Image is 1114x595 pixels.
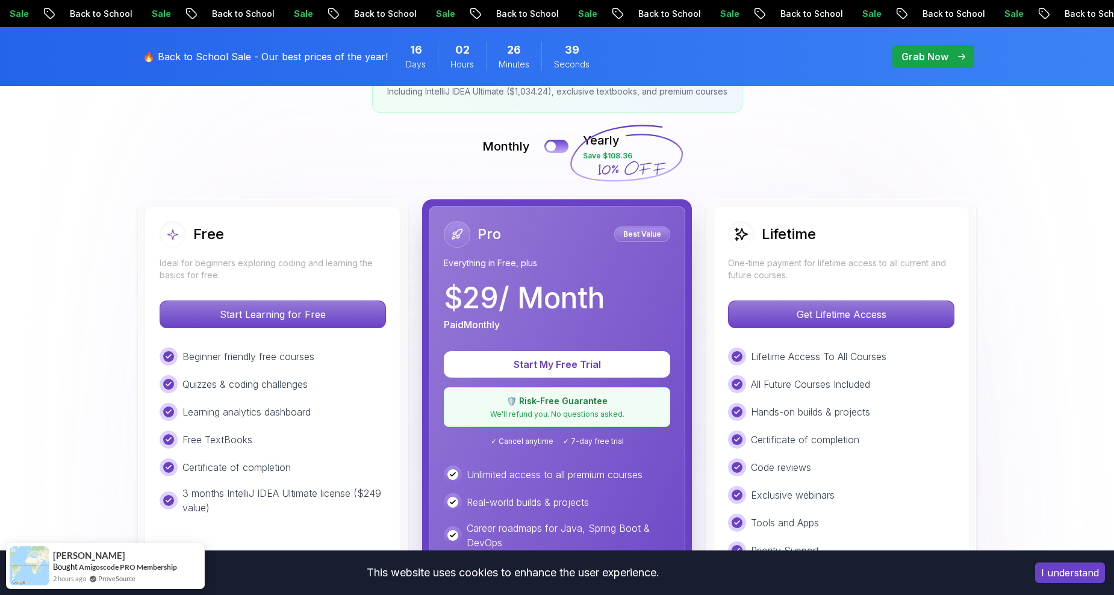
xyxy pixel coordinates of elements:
div: This website uses cookies to enhance the user experience. [9,559,1017,586]
p: 🛡️ Risk-Free Guarantee [452,395,662,407]
span: Days [406,58,426,70]
p: Exclusive webinars [751,488,835,502]
p: Back to School [959,8,1041,20]
a: Get Lifetime Access [728,308,954,320]
p: Hands-on builds & projects [751,405,870,419]
p: Back to School [532,8,614,20]
p: Priority Support [751,543,819,558]
p: 🔥 Back to School Sale - Our best prices of the year! [143,49,388,64]
p: All Future Courses Included [751,377,870,391]
p: Everything in Free, plus [444,257,670,269]
span: 2 Hours [455,42,470,58]
p: Start My Free Trial [458,357,656,372]
button: Accept cookies [1035,562,1105,583]
span: [PERSON_NAME] [53,550,125,561]
span: Bought [53,562,78,572]
a: Amigoscode PRO Membership [79,562,177,572]
h2: Pro [478,225,501,244]
span: Minutes [499,58,529,70]
p: Sale [330,8,369,20]
p: Start Learning for Free [160,301,385,328]
p: Back to School [248,8,330,20]
p: Beginner friendly free courses [182,349,314,364]
span: Hours [450,58,474,70]
p: Back to School [390,8,472,20]
p: Best Value [616,228,668,240]
a: ProveSource [98,573,135,584]
p: Career roadmaps for Java, Spring Boot & DevOps [467,521,670,550]
p: Sale [1041,8,1079,20]
p: Unlimited access to all premium courses [467,467,643,482]
p: Certificate of completion [182,460,291,475]
span: ✓ 7-day free trial [563,437,624,446]
p: Ideal for beginners exploring coding and learning the basics for free. [160,257,386,281]
button: Get Lifetime Access [728,301,954,328]
p: Get Lifetime Access [729,301,954,328]
p: Including IntelliJ IDEA Ultimate ($1,034.24), exclusive textbooks, and premium courses [387,86,727,98]
p: Code reviews [751,460,811,475]
h2: Lifetime [762,225,816,244]
p: Back to School [817,8,898,20]
p: Lifetime Access To All Courses [751,349,886,364]
p: Monthly [482,138,530,155]
h2: Free [193,225,224,244]
a: Start Learning for Free [160,308,386,320]
p: Sale [898,8,937,20]
p: Certificate of completion [751,432,859,447]
p: Sale [614,8,653,20]
p: Sale [756,8,795,20]
p: Sale [46,8,84,20]
p: Sale [472,8,511,20]
p: Back to School [106,8,188,20]
p: Sale [188,8,226,20]
img: provesource social proof notification image [10,546,49,585]
button: Start Learning for Free [160,301,386,328]
p: Paid Monthly [444,317,500,332]
p: $ 29 / Month [444,284,605,313]
span: 39 Seconds [565,42,579,58]
span: Seconds [554,58,590,70]
p: Learning analytics dashboard [182,405,311,419]
span: ✓ Cancel anytime [491,437,553,446]
span: 26 Minutes [507,42,521,58]
p: Grab Now [901,49,948,64]
p: Real-world builds & projects [467,495,589,509]
p: 3 months IntelliJ IDEA Ultimate license ($249 value) [182,486,386,515]
p: We'll refund you. No questions asked. [452,410,662,419]
p: Quizzes & coding challenges [182,377,308,391]
p: One-time payment for lifetime access to all current and future courses. [728,257,954,281]
button: Start My Free Trial [444,351,670,378]
p: Free TextBooks [182,432,252,447]
a: Start My Free Trial [444,358,670,370]
span: 16 Days [410,42,422,58]
p: Back to School [674,8,756,20]
span: 2 hours ago [53,573,86,584]
p: Tools and Apps [751,516,819,530]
